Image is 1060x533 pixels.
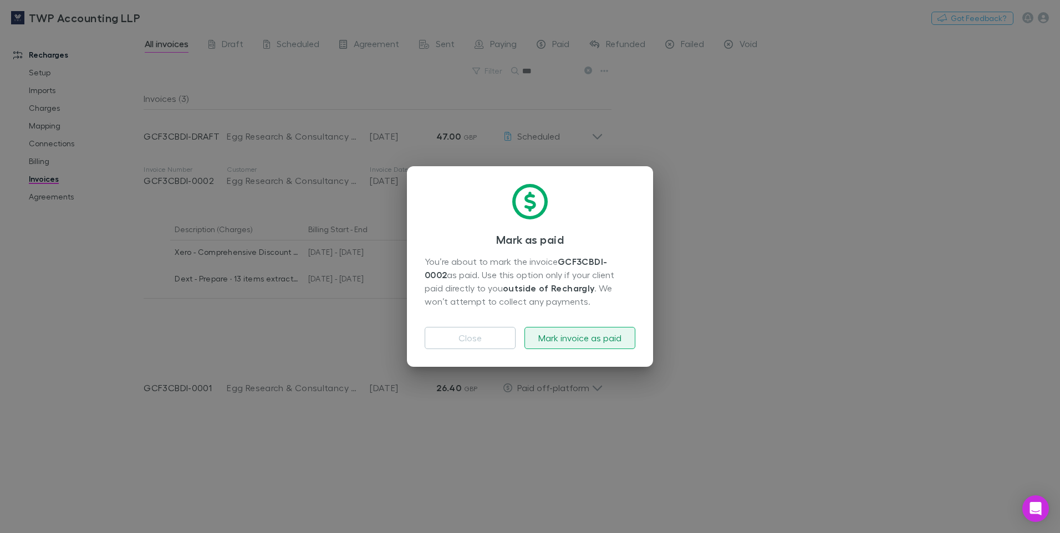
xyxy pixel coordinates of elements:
[503,283,594,294] strong: outside of Rechargly
[425,233,635,246] h3: Mark as paid
[425,327,516,349] button: Close
[425,255,635,309] div: You’re about to mark the invoice as paid. Use this option only if your client paid directly to yo...
[1022,495,1049,522] div: Open Intercom Messenger
[524,327,635,349] button: Mark invoice as paid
